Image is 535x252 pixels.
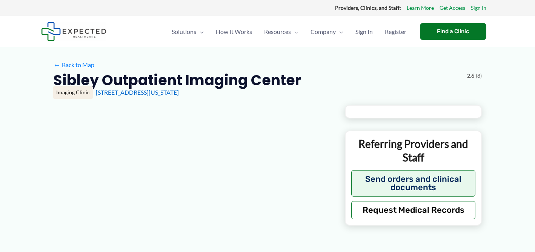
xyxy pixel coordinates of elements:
[53,59,94,71] a: ←Back to Map
[53,71,301,89] h2: Sibley Outpatient Imaging Center
[407,3,434,13] a: Learn More
[291,18,298,45] span: Menu Toggle
[264,18,291,45] span: Resources
[304,18,349,45] a: CompanyMenu Toggle
[335,5,401,11] strong: Providers, Clinics, and Staff:
[379,18,412,45] a: Register
[53,86,93,99] div: Imaging Clinic
[53,61,60,68] span: ←
[196,18,204,45] span: Menu Toggle
[311,18,336,45] span: Company
[349,18,379,45] a: Sign In
[41,22,106,41] img: Expected Healthcare Logo - side, dark font, small
[467,71,474,81] span: 2.6
[336,18,343,45] span: Menu Toggle
[166,18,210,45] a: SolutionsMenu Toggle
[216,18,252,45] span: How It Works
[172,18,196,45] span: Solutions
[440,3,465,13] a: Get Access
[385,18,406,45] span: Register
[258,18,304,45] a: ResourcesMenu Toggle
[166,18,412,45] nav: Primary Site Navigation
[476,71,482,81] span: (8)
[420,23,486,40] a: Find a Clinic
[210,18,258,45] a: How It Works
[471,3,486,13] a: Sign In
[355,18,373,45] span: Sign In
[351,201,475,219] button: Request Medical Records
[351,137,475,164] p: Referring Providers and Staff
[96,89,179,96] a: [STREET_ADDRESS][US_STATE]
[351,170,475,197] button: Send orders and clinical documents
